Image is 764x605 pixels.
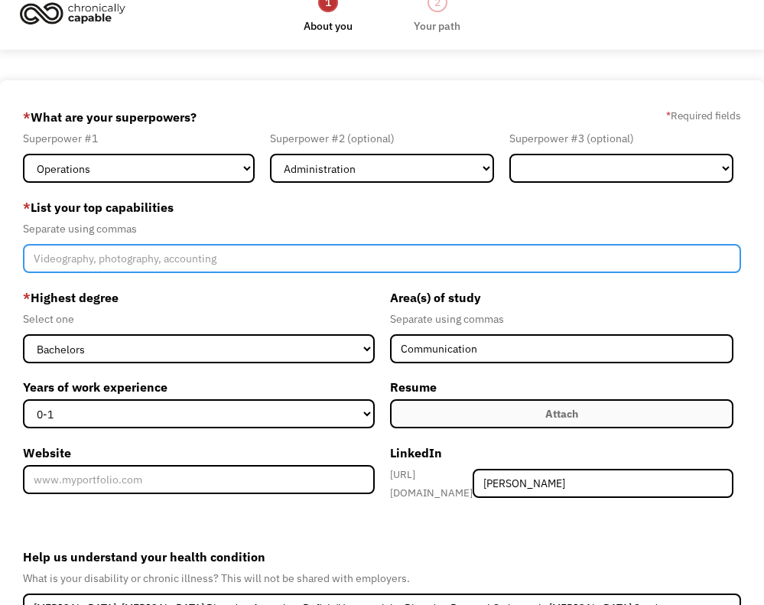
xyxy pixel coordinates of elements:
label: Website [23,441,375,465]
input: Videography, photography, accounting [23,244,741,273]
label: Area(s) of study [390,285,734,310]
div: About you [304,17,353,35]
label: Highest degree [23,285,375,310]
label: What are your superpowers? [23,105,197,129]
label: List your top capabilities [23,195,741,220]
div: Select one [23,310,375,328]
div: Superpower #3 (optional) [509,129,733,148]
label: Attach [390,399,734,428]
label: LinkedIn [390,441,734,465]
div: Superpower #2 (optional) [270,129,494,148]
div: Attach [545,405,578,423]
div: Superpower #1 [23,129,255,148]
label: Years of work experience [23,375,375,399]
div: Separate using commas [23,220,741,238]
input: Anthropology, Education [390,334,734,363]
label: Required fields [666,106,741,125]
label: Resume [390,375,734,399]
label: Help us understand your health condition [23,545,741,569]
div: Your path [414,17,460,35]
div: What is your disability or chronic illness? This will not be shared with employers. [23,569,741,587]
div: [URL][DOMAIN_NAME] [390,465,473,502]
div: Separate using commas [390,310,734,328]
input: www.myportfolio.com [23,465,375,494]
